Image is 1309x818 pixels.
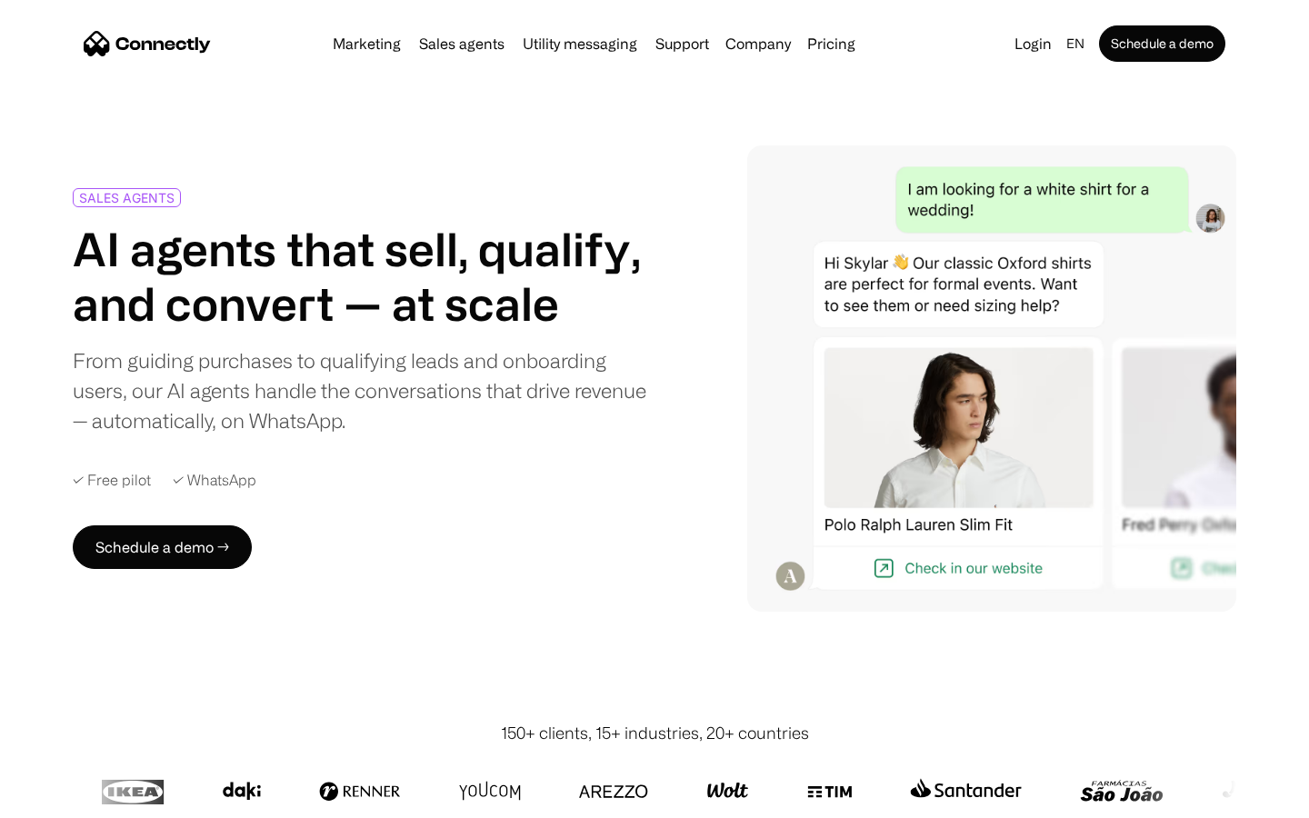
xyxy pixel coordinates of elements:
[73,222,647,331] h1: AI agents that sell, qualify, and convert — at scale
[648,36,716,51] a: Support
[725,31,791,56] div: Company
[73,345,647,435] div: From guiding purchases to qualifying leads and onboarding users, our AI agents handle the convers...
[73,472,151,489] div: ✓ Free pilot
[36,786,109,812] ul: Language list
[1066,31,1084,56] div: en
[501,721,809,745] div: 150+ clients, 15+ industries, 20+ countries
[325,36,408,51] a: Marketing
[515,36,645,51] a: Utility messaging
[800,36,863,51] a: Pricing
[79,191,175,204] div: SALES AGENTS
[412,36,512,51] a: Sales agents
[173,472,256,489] div: ✓ WhatsApp
[73,525,252,569] a: Schedule a demo →
[1007,31,1059,56] a: Login
[1099,25,1225,62] a: Schedule a demo
[18,784,109,812] aside: Language selected: English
